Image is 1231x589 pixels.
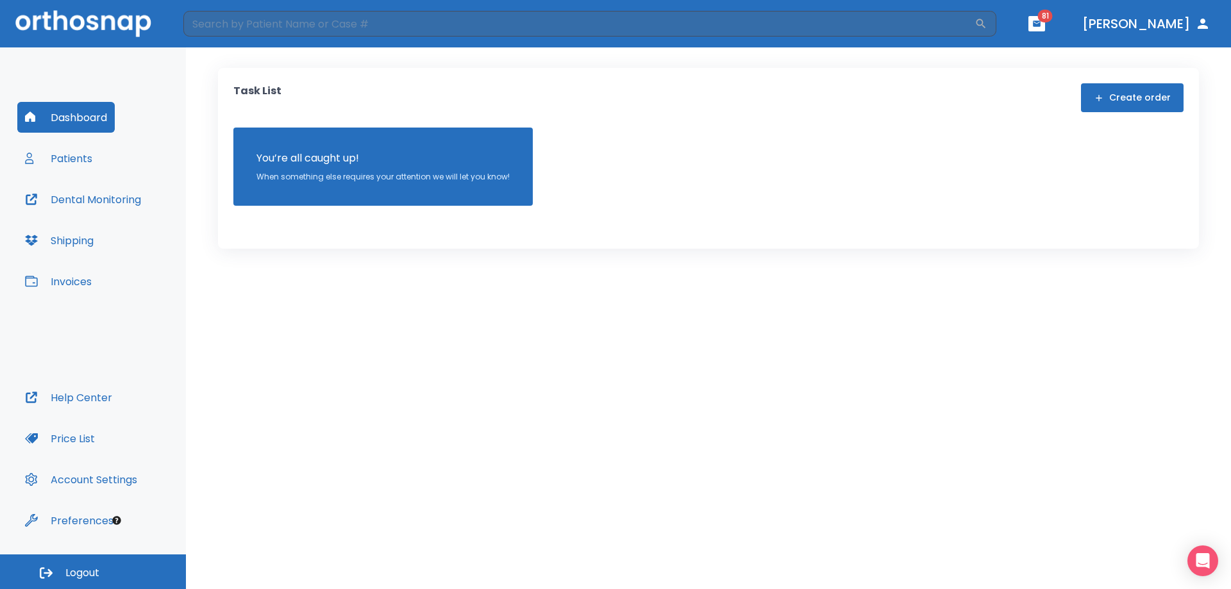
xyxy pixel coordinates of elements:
button: Shipping [17,225,101,256]
p: You’re all caught up! [256,151,510,166]
p: Task List [233,83,281,112]
span: 81 [1038,10,1053,22]
img: Orthosnap [15,10,151,37]
input: Search by Patient Name or Case # [183,11,975,37]
button: Dental Monitoring [17,184,149,215]
div: Open Intercom Messenger [1187,545,1218,576]
button: Patients [17,143,100,174]
button: Dashboard [17,102,115,133]
div: Tooltip anchor [111,515,122,526]
button: Help Center [17,382,120,413]
p: When something else requires your attention we will let you know! [256,171,510,183]
span: Logout [65,566,99,580]
button: Account Settings [17,464,145,495]
button: Preferences [17,505,121,536]
button: Price List [17,423,103,454]
button: [PERSON_NAME] [1077,12,1216,35]
button: Invoices [17,266,99,297]
button: Create order [1081,83,1184,112]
